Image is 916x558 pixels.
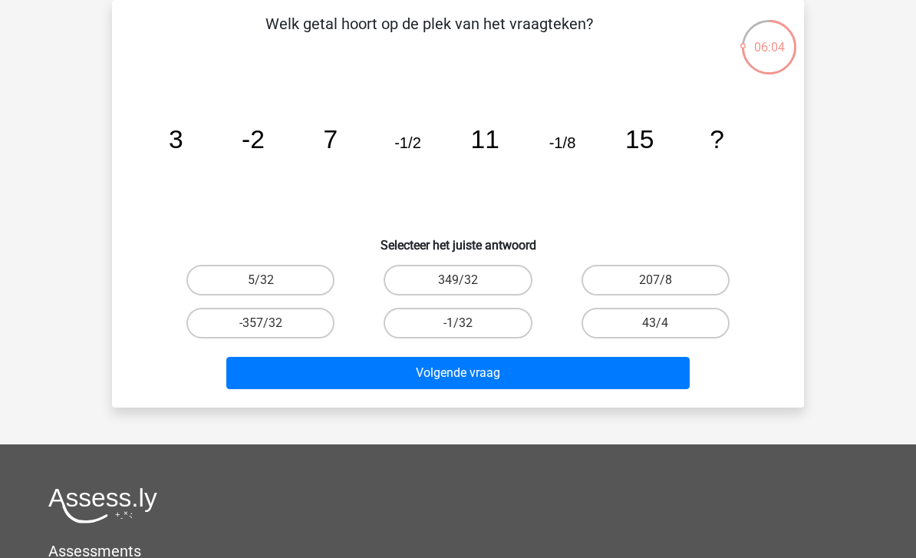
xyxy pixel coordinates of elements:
label: 207/8 [582,265,730,296]
label: -1/32 [384,308,532,338]
tspan: -2 [242,125,265,154]
tspan: -1/8 [549,134,576,151]
tspan: ? [710,125,724,154]
img: Assessly logo [48,487,157,523]
tspan: -1/2 [394,134,421,151]
label: 43/4 [582,308,730,338]
label: -357/32 [186,308,334,338]
tspan: 11 [471,125,499,154]
p: Welk getal hoort op de plek van het vraagteken? [137,12,722,58]
tspan: 7 [323,125,338,154]
tspan: 15 [625,125,654,154]
button: Volgende vraag [226,357,690,389]
h6: Selecteer het juiste antwoord [137,226,779,253]
div: 06:04 [740,18,798,57]
label: 5/32 [186,265,334,296]
label: 349/32 [384,265,532,296]
tspan: 3 [169,125,183,154]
